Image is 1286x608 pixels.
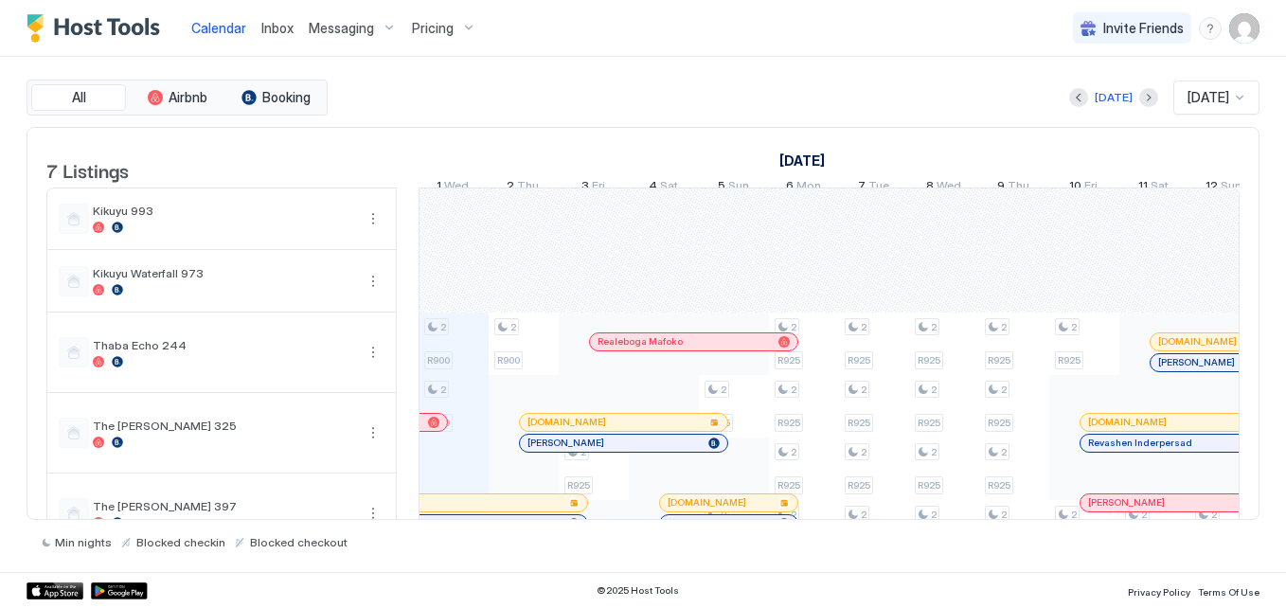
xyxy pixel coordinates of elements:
span: 2 [791,446,796,458]
a: October 6, 2025 [781,174,826,202]
a: October 11, 2025 [1134,174,1173,202]
button: Previous month [1069,88,1088,107]
span: 7 [858,178,866,198]
span: R900 [427,354,450,367]
div: menu [362,270,384,293]
span: Thaba Echo 244 [93,338,354,352]
span: 7 Listings [46,155,129,184]
span: The [PERSON_NAME] 397 [93,499,354,513]
span: 2 [507,178,514,198]
span: Wed [937,178,961,198]
a: October 9, 2025 [992,174,1034,202]
button: All [31,84,126,111]
span: 10 [1069,178,1081,198]
span: R925 [988,479,1010,492]
span: Airbnb [169,89,207,106]
a: Terms Of Use [1198,581,1259,600]
span: 2 [1001,384,1007,396]
a: October 1, 2025 [432,174,473,202]
a: App Store [27,582,83,599]
span: 8 [926,178,934,198]
span: R925 [567,479,590,492]
span: Blocked checkin [136,535,225,549]
span: 3 [581,178,589,198]
span: 2 [440,384,446,396]
span: 2 [861,509,866,521]
div: menu [362,502,384,525]
span: 2 [861,321,866,333]
span: Kikuyu Waterfall 973 [93,266,354,280]
span: [PERSON_NAME] [1158,356,1235,368]
span: [PERSON_NAME] [1088,496,1165,509]
span: Sat [660,178,678,198]
span: [PERSON_NAME] [527,437,604,449]
span: Fri [1084,178,1098,198]
button: More options [362,421,384,444]
span: 5 [718,178,725,198]
button: More options [362,502,384,525]
span: Wed [444,178,469,198]
span: 2 [1001,509,1007,521]
span: R925 [777,354,800,367]
span: Sun [728,178,749,198]
div: menu [362,341,384,364]
span: The [PERSON_NAME] 325 [93,419,354,433]
button: More options [362,341,384,364]
span: Calendar [191,20,246,36]
span: 2 [861,446,866,458]
a: Inbox [261,18,294,38]
span: Messaging [309,20,374,37]
button: More options [362,207,384,230]
a: October 2, 2025 [502,174,544,202]
span: 2 [931,321,937,333]
span: R925 [848,417,870,429]
span: 2 [1071,321,1077,333]
span: Revashen Inderpersad [1088,437,1192,449]
a: Privacy Policy [1128,581,1190,600]
span: 2 [1071,509,1077,521]
span: 6 [786,178,794,198]
span: Blocked checkout [250,535,348,549]
span: 2 [931,446,937,458]
div: User profile [1229,13,1259,44]
span: Fri [592,178,605,198]
span: [DOMAIN_NAME] [1088,416,1167,428]
span: R925 [918,479,940,492]
button: Airbnb [130,84,224,111]
a: October 4, 2025 [644,174,683,202]
span: [PERSON_NAME] Leseka [668,517,771,529]
span: Kikuyu 993 [93,204,354,218]
div: Host Tools Logo [27,14,169,43]
span: 2 [510,321,516,333]
button: Next month [1139,88,1158,107]
div: Google Play Store [91,582,148,599]
div: menu [1199,17,1222,40]
span: Privacy Policy [1128,586,1190,598]
span: 2 [1141,509,1147,521]
span: Booking [262,89,311,106]
span: R925 [918,417,940,429]
a: October 5, 2025 [713,174,754,202]
span: 2 [1001,446,1007,458]
span: R925 [918,354,940,367]
span: 12 [1206,178,1218,198]
span: Invite Friends [1103,20,1184,37]
a: October 1, 2025 [775,147,830,174]
a: Calendar [191,18,246,38]
span: 11 [1138,178,1148,198]
span: 2 [1211,509,1217,521]
span: [DATE] [1188,89,1229,106]
div: tab-group [27,80,328,116]
button: [DATE] [1092,86,1135,109]
span: 2 [861,384,866,396]
span: 2 [791,321,796,333]
span: 2 [931,384,937,396]
span: R925 [777,479,800,492]
span: Realeboga Mafoko [598,335,683,348]
span: [DOMAIN_NAME] [527,416,606,428]
span: Tue [868,178,889,198]
div: menu [362,421,384,444]
span: 2 [791,384,796,396]
span: 2 [440,321,446,333]
span: 9 [997,178,1005,198]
